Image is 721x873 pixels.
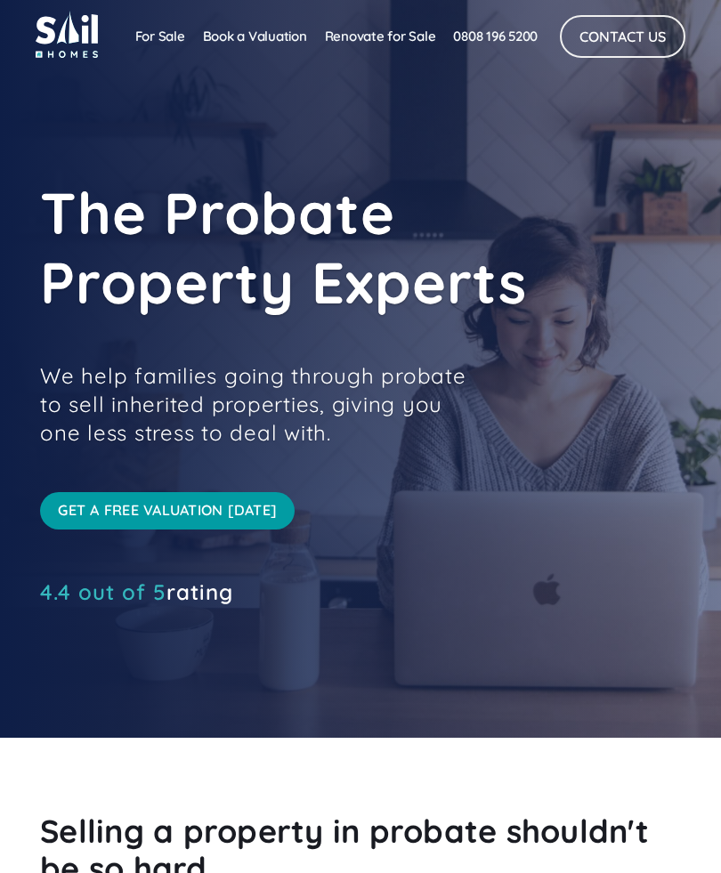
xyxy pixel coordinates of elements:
[560,15,685,58] a: Contact Us
[40,610,307,631] iframe: Customer reviews powered by Trustpilot
[40,583,233,601] a: 4.4 out of 5rating
[444,19,547,54] a: 0808 196 5200
[40,578,166,605] span: 4.4 out of 5
[126,19,194,54] a: For Sale
[40,178,681,317] h1: The Probate Property Experts
[40,583,233,601] div: rating
[316,19,445,54] a: Renovate for Sale
[194,19,316,54] a: Book a Valuation
[40,492,295,529] a: Get a free valuation [DATE]
[36,11,98,58] img: sail home logo
[40,361,485,448] p: We help families going through probate to sell inherited properties, giving you one less stress t...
